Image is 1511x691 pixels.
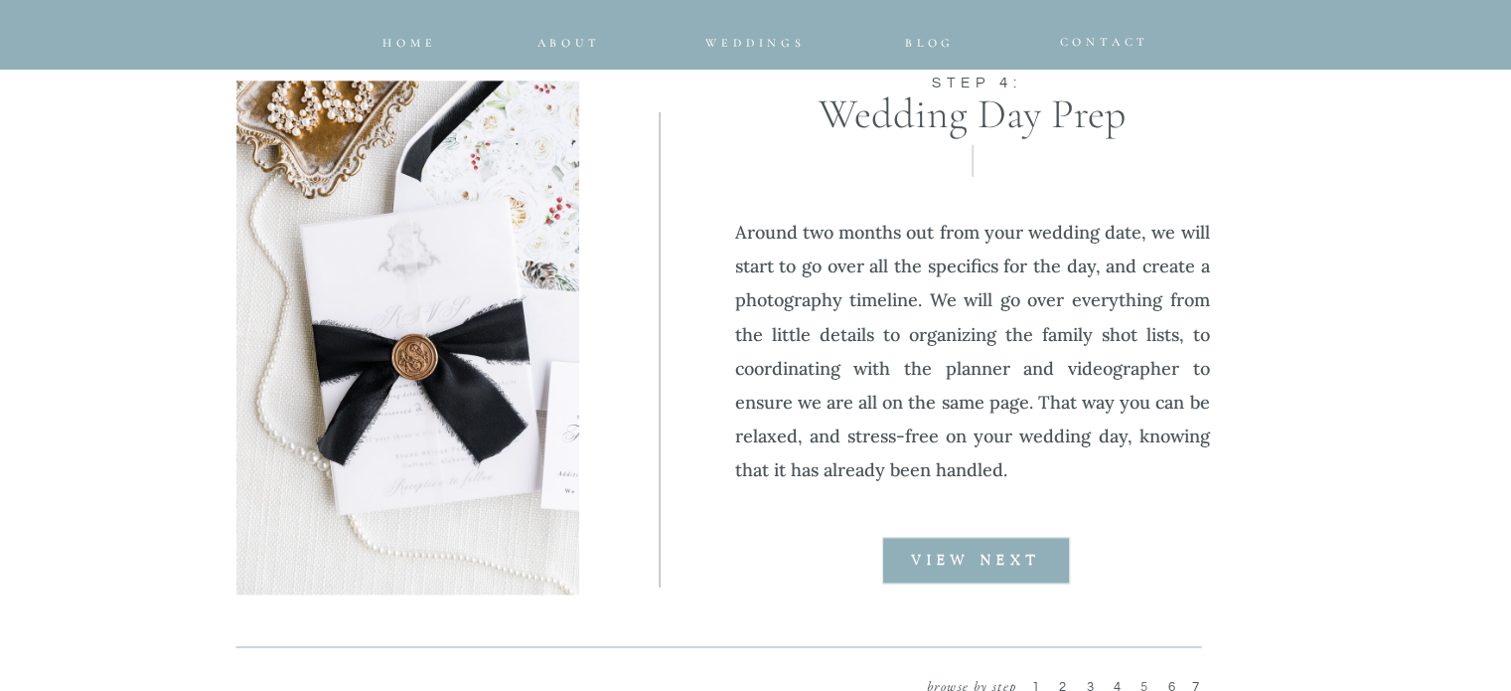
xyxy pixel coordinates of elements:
[735,216,1210,483] p: Around two months out from your wedding date, we will start to go over all the specifics for the ...
[690,32,822,45] a: Weddings
[932,76,1022,90] span: Step 4:
[381,32,439,44] a: home
[382,36,436,50] span: home
[882,552,1071,568] a: VIEW NEXT
[803,93,1141,131] h3: Wedding Day Prep
[1060,35,1150,49] span: CONTACT
[905,36,955,50] span: Blog
[911,554,1040,568] b: VIEW NEXT
[705,36,805,50] span: Weddings
[1060,31,1132,44] a: CONTACT
[537,32,594,44] a: about
[890,32,971,44] a: Blog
